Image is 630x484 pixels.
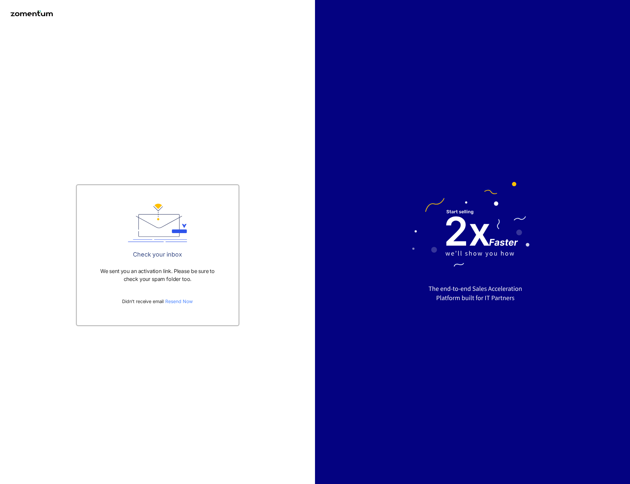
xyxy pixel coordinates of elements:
[165,298,193,305] span: Resend Now
[95,267,220,283] span: We sent you an activation link. Please be sure to check your spam folder too.
[11,11,53,16] img: Zomentum logo
[133,250,182,259] span: Check your inbox
[122,296,193,307] span: Didn't receive email
[165,296,193,307] button: Resend Now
